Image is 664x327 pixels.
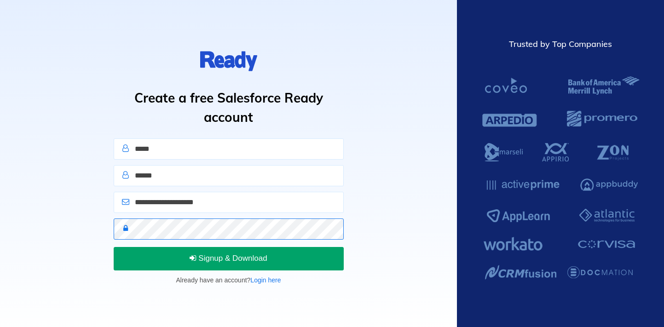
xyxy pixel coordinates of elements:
[114,275,344,285] p: Already have an account?
[114,247,344,270] button: Signup & Download
[200,49,257,74] img: logo
[480,67,641,289] img: Salesforce Ready Customers
[250,276,281,284] a: Login here
[110,88,347,127] h1: Create a free Salesforce Ready account
[480,38,641,50] div: Trusted by Top Companies
[190,254,267,263] span: Signup & Download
